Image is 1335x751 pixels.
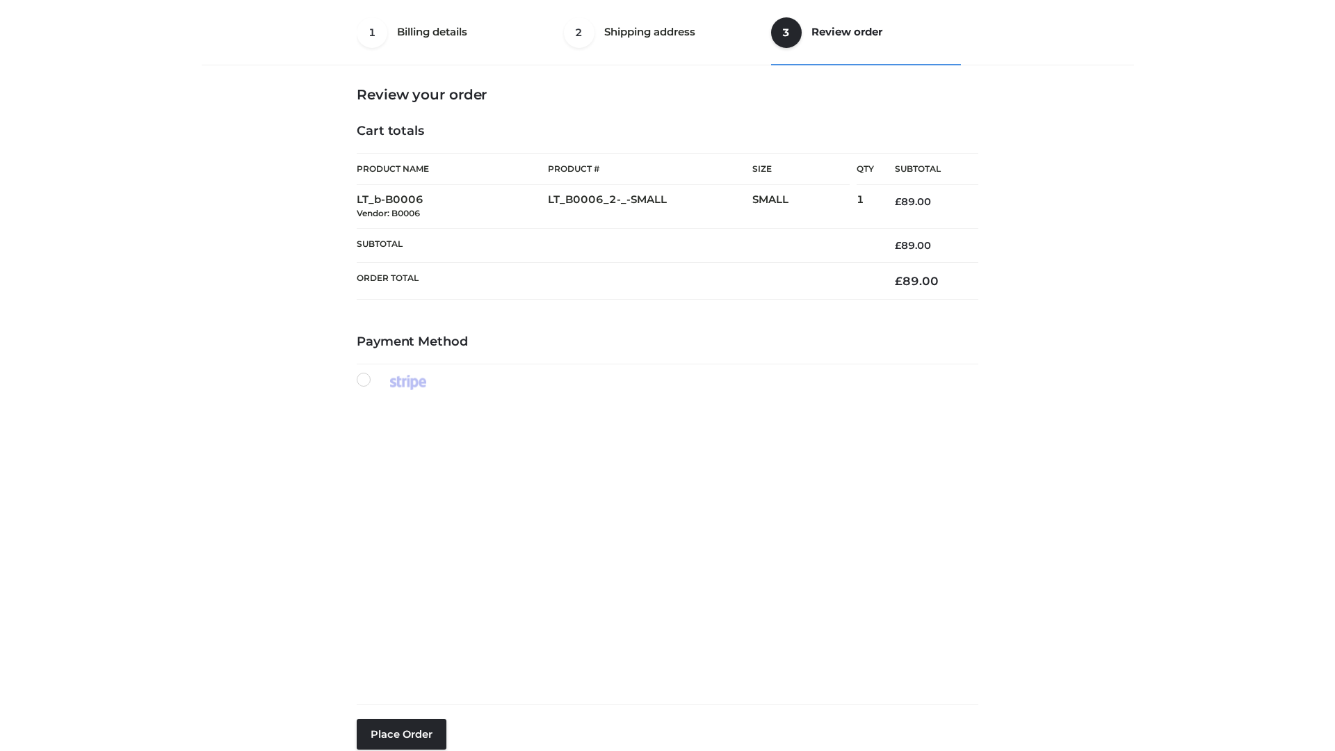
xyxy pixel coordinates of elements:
h3: Review your order [357,86,978,103]
th: Size [752,154,850,185]
iframe: Secure payment input frame [354,387,976,693]
th: Subtotal [874,154,978,185]
th: Product Name [357,153,548,185]
span: £ [895,195,901,208]
button: Place order [357,719,446,750]
td: LT_B0006_2-_-SMALL [548,185,752,229]
span: £ [895,239,901,252]
th: Qty [857,153,874,185]
td: LT_b-B0006 [357,185,548,229]
td: SMALL [752,185,857,229]
h4: Cart totals [357,124,978,139]
h4: Payment Method [357,334,978,350]
th: Product # [548,153,752,185]
bdi: 89.00 [895,239,931,252]
bdi: 89.00 [895,195,931,208]
small: Vendor: B0006 [357,208,420,218]
td: 1 [857,185,874,229]
bdi: 89.00 [895,274,939,288]
th: Subtotal [357,228,874,262]
th: Order Total [357,263,874,300]
span: £ [895,274,903,288]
